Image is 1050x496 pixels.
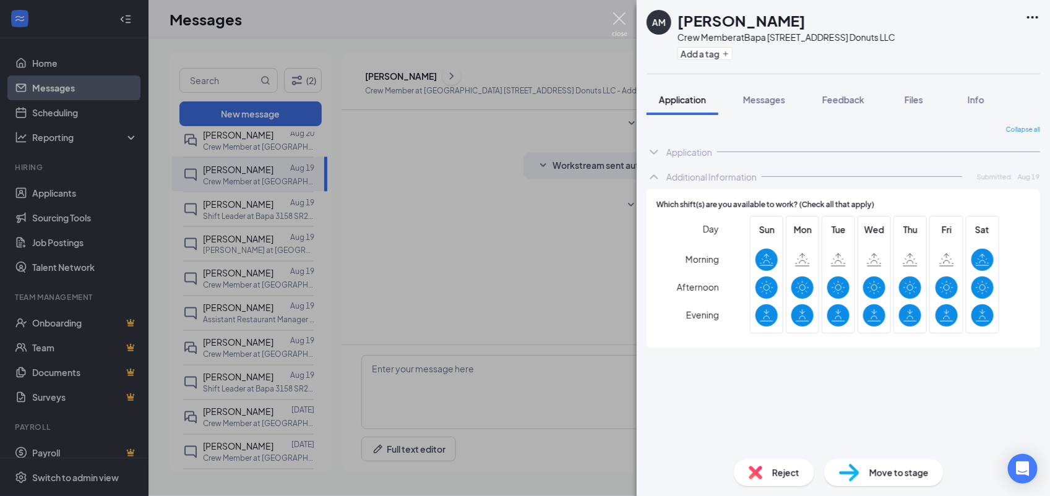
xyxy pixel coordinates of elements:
[666,171,757,183] div: Additional Information
[652,16,666,28] div: AM
[863,223,885,236] span: Wed
[936,223,958,236] span: Fri
[666,146,712,158] div: Application
[869,466,929,479] span: Move to stage
[722,50,729,58] svg: Plus
[686,248,719,270] span: Morning
[703,222,719,236] span: Day
[678,47,733,60] button: PlusAdd a tag
[686,304,719,326] span: Evening
[899,223,921,236] span: Thu
[1008,454,1038,484] div: Open Intercom Messenger
[968,94,984,105] span: Info
[791,223,814,236] span: Mon
[677,276,719,298] span: Afternoon
[647,169,661,184] svg: ChevronUp
[678,10,806,31] h1: [PERSON_NAME]
[647,145,661,160] svg: ChevronDown
[971,223,994,236] span: Sat
[656,199,874,211] span: Which shift(s) are you available to work? (Check all that apply)
[755,223,778,236] span: Sun
[827,223,850,236] span: Tue
[1018,171,1040,182] span: Aug 19
[977,171,1013,182] span: Submitted:
[678,31,895,43] div: Crew Member at Bapa [STREET_ADDRESS] Donuts LLC
[1025,10,1040,25] svg: Ellipses
[905,94,923,105] span: Files
[743,94,785,105] span: Messages
[659,94,706,105] span: Application
[822,94,864,105] span: Feedback
[772,466,799,479] span: Reject
[1006,125,1040,135] span: Collapse all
